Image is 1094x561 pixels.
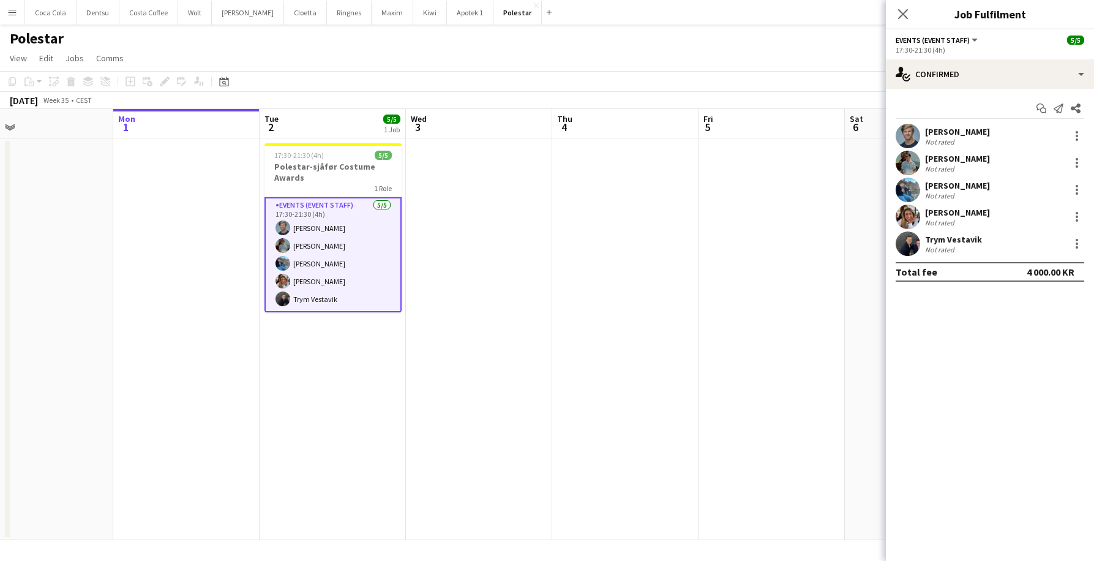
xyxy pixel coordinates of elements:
div: Not rated [925,245,957,254]
span: Thu [557,113,572,124]
span: 5/5 [383,115,400,124]
span: Edit [39,53,53,64]
span: Week 35 [40,96,71,105]
span: View [10,53,27,64]
div: [PERSON_NAME] [925,207,990,218]
button: Maxim [372,1,413,24]
span: Mon [118,113,135,124]
button: Apotek 1 [447,1,493,24]
span: Comms [96,53,124,64]
button: Ringnes [327,1,372,24]
div: [PERSON_NAME] [925,126,990,137]
span: 5/5 [1067,36,1084,45]
button: Cloetta [284,1,327,24]
div: 17:30-21:30 (4h) [896,45,1084,55]
span: 3 [409,120,427,134]
span: 5 [702,120,713,134]
a: Comms [91,50,129,66]
app-job-card: 17:30-21:30 (4h)5/5Polestar-sjåfør Costume Awards1 RoleEvents (Event Staff)5/517:30-21:30 (4h)[PE... [264,143,402,312]
div: 4 000.00 KR [1027,266,1074,278]
div: CEST [76,96,92,105]
h1: Polestar [10,29,64,48]
button: Kiwi [413,1,447,24]
button: Wolt [178,1,212,24]
h3: Job Fulfilment [886,6,1094,22]
h3: Polestar-sjåfør Costume Awards [264,161,402,183]
a: View [5,50,32,66]
span: Wed [411,113,427,124]
span: 1 [116,120,135,134]
a: Edit [34,50,58,66]
div: [PERSON_NAME] [925,153,990,164]
div: 1 Job [384,125,400,134]
button: Events (Event Staff) [896,36,980,45]
div: Total fee [896,266,937,278]
div: Not rated [925,164,957,173]
div: Not rated [925,137,957,146]
div: [DATE] [10,94,38,107]
span: Tue [264,113,279,124]
span: Jobs [66,53,84,64]
app-card-role: Events (Event Staff)5/517:30-21:30 (4h)[PERSON_NAME][PERSON_NAME][PERSON_NAME][PERSON_NAME]Trym V... [264,197,402,312]
button: [PERSON_NAME] [212,1,284,24]
div: [PERSON_NAME] [925,180,990,191]
span: Fri [703,113,713,124]
span: Events (Event Staff) [896,36,970,45]
div: Trym Vestavik [925,234,982,245]
span: 1 Role [374,184,392,193]
span: Sat [850,113,863,124]
button: Coca Cola [25,1,77,24]
button: Costa Coffee [119,1,178,24]
span: 4 [555,120,572,134]
button: Polestar [493,1,542,24]
a: Jobs [61,50,89,66]
span: 6 [848,120,863,134]
div: Confirmed [886,59,1094,89]
div: Not rated [925,191,957,200]
div: Not rated [925,218,957,227]
span: 17:30-21:30 (4h) [274,151,324,160]
span: 5/5 [375,151,392,160]
span: 2 [263,120,279,134]
button: Dentsu [77,1,119,24]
